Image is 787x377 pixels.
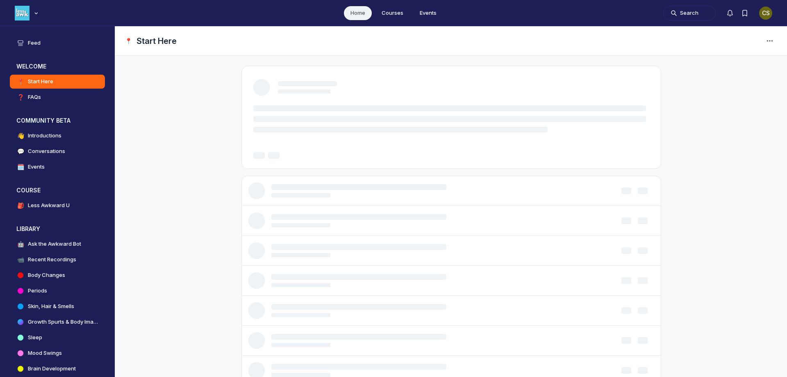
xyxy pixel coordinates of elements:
[28,318,98,326] h4: Growth Spurts & Body Image
[16,225,40,233] h3: LIBRARY
[344,6,372,20] a: Home
[16,240,25,248] span: 🤖
[16,201,25,210] span: 🎒
[28,365,76,373] h4: Brain Development
[10,253,105,267] a: 📹Recent Recordings
[759,7,772,20] button: User menu options
[125,37,133,45] span: 📍
[723,6,737,21] button: Notifications
[28,302,74,311] h4: Skin, Hair & Smells
[28,78,53,86] h4: Start Here
[375,6,410,20] a: Courses
[10,114,105,127] button: COMMUNITY BETACollapse space
[16,93,25,101] span: ❓
[28,349,62,357] h4: Mood Swings
[10,315,105,329] a: Growth Spurts & Body Image
[16,186,41,194] h3: COURSE
[10,36,105,50] a: Feed
[28,334,42,342] h4: Sleep
[10,129,105,143] a: 👋Introductions
[16,62,46,71] h3: WELCOME
[28,287,47,295] h4: Periods
[28,39,41,47] h4: Feed
[10,90,105,104] a: ❓FAQs
[663,6,716,21] button: Search
[115,26,787,56] header: Page Header
[28,201,70,210] h4: Less Awkward U
[16,132,25,140] span: 👋
[10,268,105,282] a: Body Changes
[765,36,775,46] svg: Space settings
[10,184,105,197] button: COURSECollapse space
[10,222,105,235] button: LIBRARYCollapse space
[28,240,81,248] h4: Ask the Awkward Bot
[136,35,177,47] h1: Start Here
[413,6,443,20] a: Events
[16,256,25,264] span: 📹
[10,160,105,174] a: 🗓️Events
[10,144,105,158] a: 💬Conversations
[28,93,41,101] h4: FAQs
[28,132,61,140] h4: Introductions
[10,362,105,376] a: Brain Development
[737,6,752,21] button: Bookmarks
[16,163,25,171] span: 🗓️
[15,6,30,21] img: Less Awkward Hub logo
[16,117,71,125] h3: COMMUNITY BETA
[10,75,105,89] a: 📍Start Here
[10,331,105,345] a: Sleep
[10,284,105,298] a: Periods
[762,34,777,48] button: Space settings
[28,163,45,171] h4: Events
[10,299,105,313] a: Skin, Hair & Smells
[28,256,76,264] h4: Recent Recordings
[16,78,25,86] span: 📍
[759,7,772,20] div: CS
[10,60,105,73] button: WELCOMECollapse space
[10,199,105,212] a: 🎒Less Awkward U
[10,346,105,360] a: Mood Swings
[28,147,65,155] h4: Conversations
[15,5,40,21] button: Less Awkward Hub logo
[28,271,65,279] h4: Body Changes
[16,147,25,155] span: 💬
[10,237,105,251] a: 🤖Ask the Awkward Bot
